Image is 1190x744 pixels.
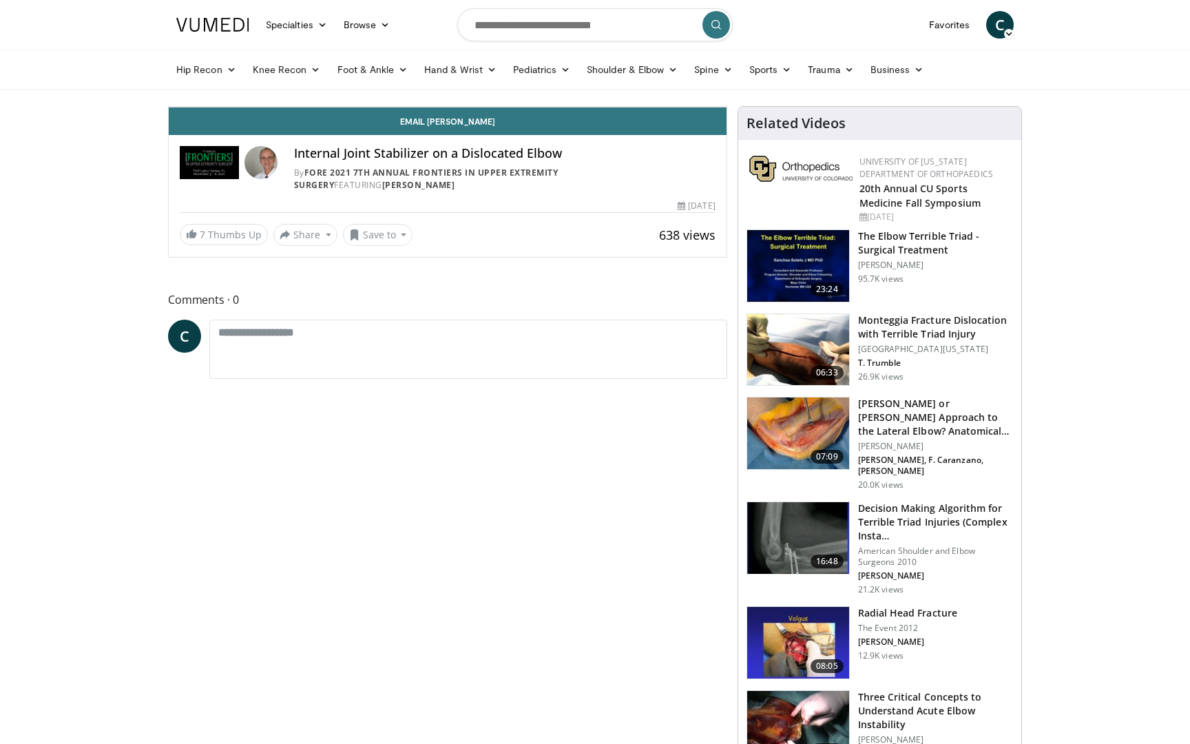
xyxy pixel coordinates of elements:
[747,115,846,132] h4: Related Videos
[858,344,1013,355] p: [GEOGRAPHIC_DATA][US_STATE]
[244,146,278,179] img: Avatar
[747,607,849,679] img: heCDP4pTuni5z6vX4xMDoxOmtxOwKG7D_1.150x105_q85_crop-smart_upscale.jpg
[294,167,559,191] a: FORE 2021 7th Annual Frontiers in Upper Extremity Surgery
[457,8,733,41] input: Search topics, interventions
[176,18,249,32] img: VuMedi Logo
[859,211,1010,223] div: [DATE]
[811,555,844,568] span: 16:48
[180,224,268,245] a: 7 Thumbs Up
[578,56,686,83] a: Shoulder & Elbow
[747,502,849,574] img: kin_1.png.150x105_q85_crop-smart_upscale.jpg
[168,56,244,83] a: Hip Recon
[416,56,505,83] a: Hand & Wrist
[329,56,417,83] a: Foot & Ankle
[858,584,904,595] p: 21.2K views
[273,224,337,246] button: Share
[858,570,1013,581] p: [PERSON_NAME]
[858,502,1013,543] h3: Decision Making Algorithm for Terrible Triad Injuries (Complex Insta…
[858,650,904,661] p: 12.9K views
[747,230,849,302] img: 162531_0000_1.png.150x105_q85_crop-smart_upscale.jpg
[800,56,862,83] a: Trauma
[747,313,1013,386] a: 06:33 Monteggia Fracture Dislocation with Terrible Triad Injury [GEOGRAPHIC_DATA][US_STATE] T. Tr...
[858,690,1013,732] h3: Three Critical Concepts to Understand Acute Elbow Instability
[859,156,993,180] a: University of [US_STATE] Department of Orthopaedics
[858,455,1013,477] p: [PERSON_NAME], F. Caranzano, [PERSON_NAME]
[180,146,239,179] img: FORE 2021 7th Annual Frontiers in Upper Extremity Surgery
[747,229,1013,302] a: 23:24 The Elbow Terrible Triad - Surgical Treatment [PERSON_NAME] 95.7K views
[335,11,399,39] a: Browse
[168,291,727,309] span: Comments 0
[858,479,904,490] p: 20.0K views
[811,450,844,464] span: 07:09
[200,228,205,241] span: 7
[862,56,932,83] a: Business
[343,224,413,246] button: Save to
[811,659,844,673] span: 08:05
[858,397,1013,438] h3: [PERSON_NAME] or [PERSON_NAME] Approach to the Lateral Elbow? Anatomical Understan…
[811,366,844,380] span: 06:33
[741,56,800,83] a: Sports
[244,56,329,83] a: Knee Recon
[382,179,455,191] a: [PERSON_NAME]
[858,623,957,634] p: The Event 2012
[858,229,1013,257] h3: The Elbow Terrible Triad - Surgical Treatment
[169,107,727,135] a: Email [PERSON_NAME]
[921,11,978,39] a: Favorites
[747,397,1013,490] a: 07:09 [PERSON_NAME] or [PERSON_NAME] Approach to the Lateral Elbow? Anatomical Understan… [PERSON...
[294,146,716,161] h4: Internal Joint Stabilizer on a Dislocated Elbow
[168,320,201,353] a: C
[858,371,904,382] p: 26.9K views
[858,441,1013,452] p: [PERSON_NAME]
[858,273,904,285] p: 95.7K views
[858,637,957,648] p: [PERSON_NAME]
[811,282,844,296] span: 23:24
[678,200,715,212] div: [DATE]
[858,606,957,620] h3: Radial Head Fracture
[858,260,1013,271] p: [PERSON_NAME]
[747,606,1013,679] a: 08:05 Radial Head Fracture The Event 2012 [PERSON_NAME] 12.9K views
[505,56,578,83] a: Pediatrics
[747,502,1013,595] a: 16:48 Decision Making Algorithm for Terrible Triad Injuries (Complex Insta… American Shoulder and...
[747,314,849,386] img: 76186_0000_3.png.150x105_q85_crop-smart_upscale.jpg
[986,11,1014,39] a: C
[659,227,716,243] span: 638 views
[747,397,849,469] img: d5fb476d-116e-4503-aa90-d2bb1c71af5c.150x105_q85_crop-smart_upscale.jpg
[258,11,335,39] a: Specialties
[858,546,1013,568] p: American Shoulder and Elbow Surgeons 2010
[749,156,853,182] img: 355603a8-37da-49b6-856f-e00d7e9307d3.png.150x105_q85_autocrop_double_scale_upscale_version-0.2.png
[859,182,981,209] a: 20th Annual CU Sports Medicine Fall Symposium
[686,56,740,83] a: Spine
[294,167,716,192] div: By FEATURING
[858,358,1013,369] p: T. Trumble
[858,313,1013,341] h3: Monteggia Fracture Dislocation with Terrible Triad Injury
